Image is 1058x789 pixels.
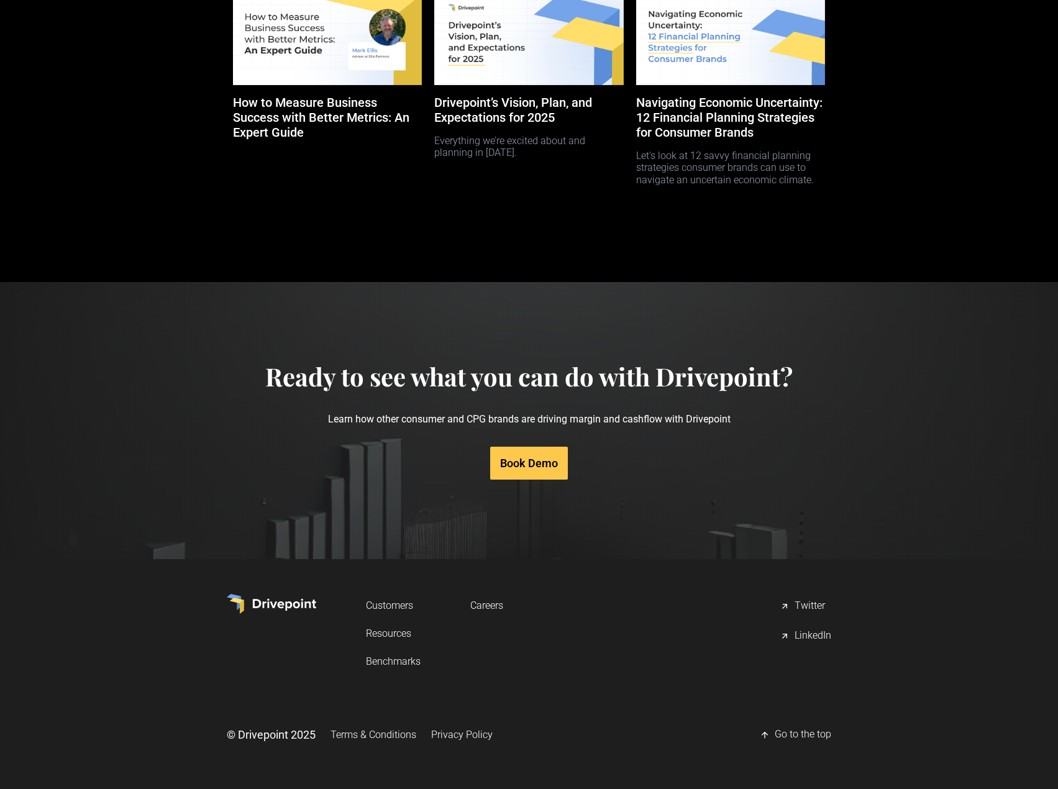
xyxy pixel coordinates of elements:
div: LinkedIn [795,629,831,644]
p: Let's look at 12 savvy financial planning strategies consumer brands can use to navigate an uncer... [636,140,826,186]
a: Privacy Policy [431,723,493,746]
p: Learn how other consumer and CPG brands are driving margin and cashflow with Drivepoint [265,391,793,447]
a: LinkedIn [780,624,831,649]
div: © Drivepoint 2025 [227,727,316,742]
div: Twitter [795,599,825,614]
a: Resources [366,622,421,645]
h5: How to Measure Business Success with Better Metrics: An Expert Guide [233,95,422,140]
a: Customers [366,594,421,617]
div: Go to the top [775,727,831,742]
a: Go to the top [760,723,831,747]
h5: Drivepoint’s Vision, Plan, and Expectations for 2025 [434,95,624,125]
a: Careers [470,594,503,617]
a: Book Demo [490,447,568,480]
h5: Navigating Economic Uncertainty: 12 Financial Planning Strategies for Consumer Brands [636,95,826,140]
a: Benchmarks [366,650,421,673]
a: Twitter [780,594,831,619]
h4: Ready to see what you can do with Drivepoint? [265,362,793,391]
a: Terms & Conditions [331,723,416,746]
p: Everything we’re excited about and planning in [DATE]. [434,125,624,158]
